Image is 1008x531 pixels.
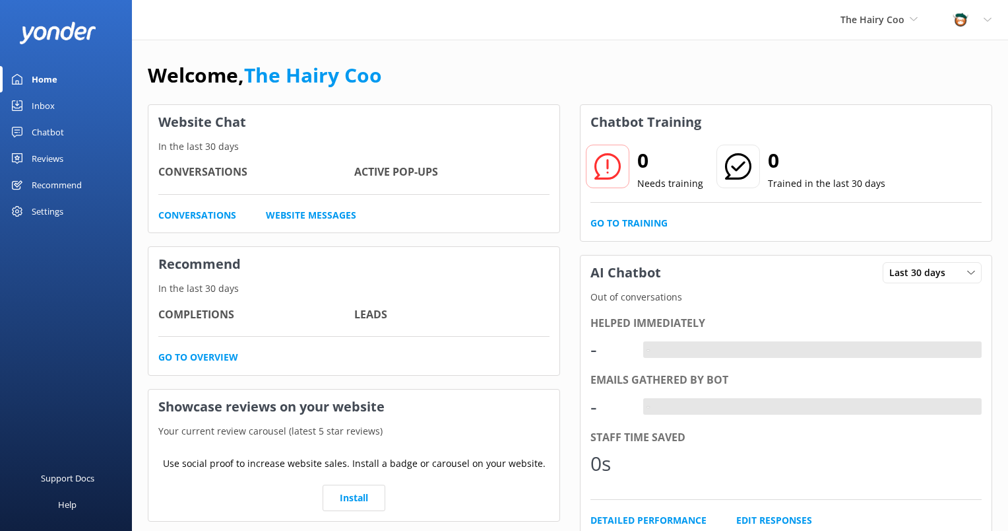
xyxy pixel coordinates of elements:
[590,315,982,332] div: Helped immediately
[889,265,953,280] span: Last 30 days
[266,208,356,223] a: Website Messages
[20,22,96,44] img: yonder-white-logo.png
[951,10,970,30] img: 457-1738239164.png
[637,145,703,176] h2: 0
[590,216,668,230] a: Go to Training
[840,13,904,26] span: The Hairy Coo
[148,247,559,281] h3: Recommend
[32,119,64,145] div: Chatbot
[148,390,559,424] h3: Showcase reviews on your website
[158,208,236,223] a: Conversations
[643,341,653,359] div: -
[32,145,63,172] div: Reviews
[768,145,885,176] h2: 0
[148,424,559,439] p: Your current review carousel (latest 5 star reviews)
[590,334,630,365] div: -
[32,92,55,119] div: Inbox
[58,491,77,518] div: Help
[354,306,550,324] h4: Leads
[768,176,885,191] p: Trained in the last 30 days
[32,66,57,92] div: Home
[581,290,992,304] p: Out of conversations
[148,105,559,139] h3: Website Chat
[158,164,354,181] h4: Conversations
[148,59,382,91] h1: Welcome,
[736,513,812,528] a: Edit Responses
[354,164,550,181] h4: Active Pop-ups
[581,256,671,290] h3: AI Chatbot
[643,398,653,415] div: -
[32,172,82,198] div: Recommend
[637,176,703,191] p: Needs training
[323,485,385,511] a: Install
[590,372,982,389] div: Emails gathered by bot
[148,281,559,296] p: In the last 30 days
[590,391,630,423] div: -
[148,139,559,154] p: In the last 30 days
[590,448,630,479] div: 0s
[163,456,546,471] p: Use social proof to increase website sales. Install a badge or carousel on your website.
[41,465,94,491] div: Support Docs
[581,105,711,139] h3: Chatbot Training
[590,429,982,446] div: Staff time saved
[32,198,63,225] div: Settings
[244,61,382,88] a: The Hairy Coo
[158,306,354,324] h4: Completions
[590,513,707,528] a: Detailed Performance
[158,350,238,365] a: Go to overview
